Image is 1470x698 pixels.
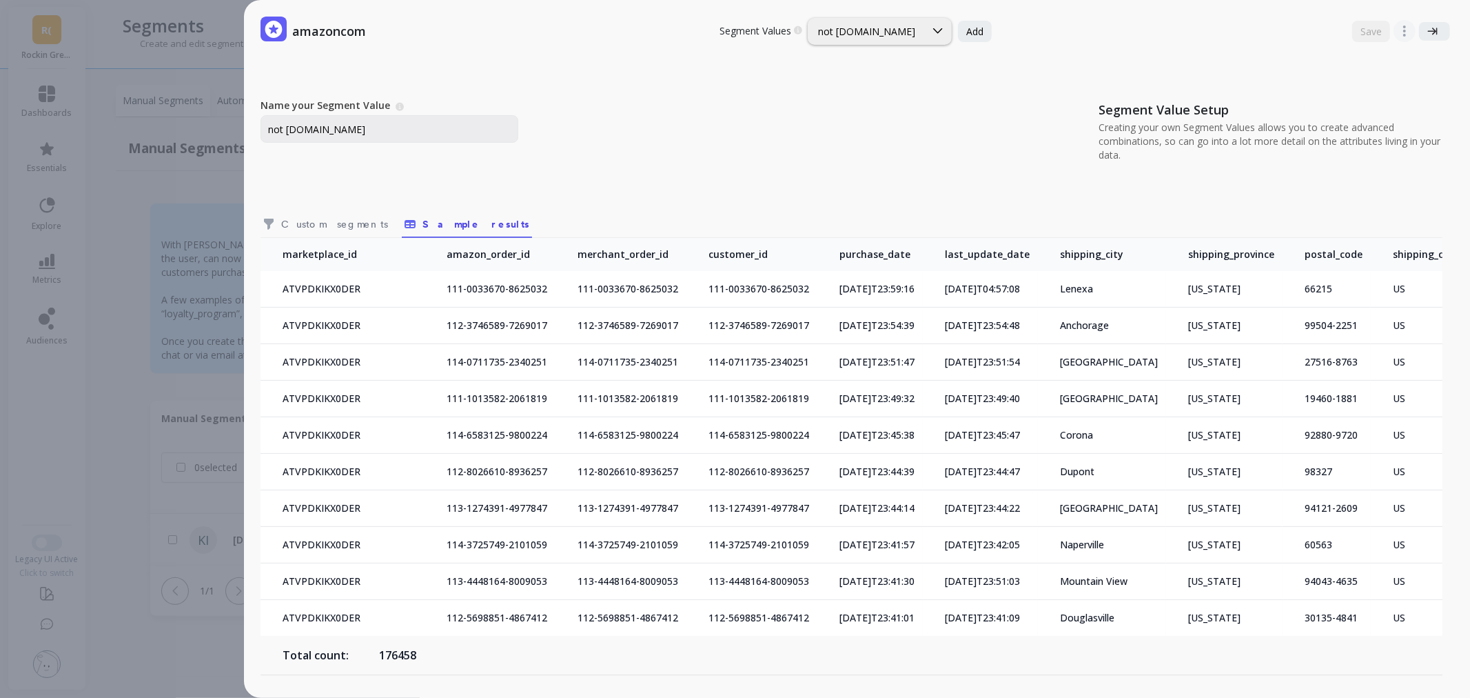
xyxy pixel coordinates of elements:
th: shipping_province [1166,238,1283,271]
td: [DATE]T23:45:47 [923,417,1038,454]
td: [DATE]T23:44:14 [817,490,923,527]
th: last_update_date [923,238,1038,271]
th: Total count: [261,636,357,675]
td: 111-1013582-2061819 [425,381,555,417]
td: [DATE]T23:45:38 [817,417,923,454]
td: 113-1274391-4977847 [555,490,686,527]
td: 98327 [1283,454,1371,490]
td: [US_STATE] [1166,454,1283,490]
td: 114-0711735-2340251 [555,344,686,381]
label: Name your Segment Value [261,99,390,112]
td: ATVPDKIKX0DER [261,381,425,417]
td: Lenexa [1038,271,1166,308]
td: [US_STATE] [1166,308,1283,344]
td: 92880-9720 [1283,417,1371,454]
td: [US_STATE] [1166,600,1283,636]
p: Segment Value Setup [1099,99,1453,121]
td: 27516-8763 [1283,344,1371,381]
td: [US_STATE] [1166,417,1283,454]
td: 114-3725749-2101059 [686,527,817,564]
td: [DATE]T23:51:54 [923,344,1038,381]
td: 113-4448164-8009053 [555,564,686,600]
td: 114-6583125-9800224 [555,417,686,454]
td: [DATE]T23:51:47 [817,344,923,381]
td: ATVPDKIKX0DER [261,308,425,344]
td: ATVPDKIKX0DER [261,564,425,600]
p: Creating your own Segment Values allows you to create advanced combinations, so can go into a lot... [1099,121,1453,162]
td: [DATE]T23:41:09 [923,600,1038,636]
th: purchase_date [817,238,923,271]
td: 99504-2251 [1283,308,1371,344]
td: 114-3725749-2101059 [425,527,555,564]
td: [DATE]T23:41:30 [817,564,923,600]
td: ATVPDKIKX0DER [261,344,425,381]
th: 176458 [357,636,425,675]
td: 112-3746589-7269017 [425,308,555,344]
td: 114-0711735-2340251 [686,344,817,381]
th: postal_code [1283,238,1371,271]
td: 66215 [1283,271,1371,308]
td: [DATE]T23:44:47 [923,454,1038,490]
td: [GEOGRAPHIC_DATA] [1038,381,1166,417]
td: Corona [1038,417,1166,454]
td: [GEOGRAPHIC_DATA] [1038,344,1166,381]
td: [DATE]T23:41:57 [817,527,923,564]
td: 112-8026610-8936257 [555,454,686,490]
td: [US_STATE] [1166,527,1283,564]
td: 114-3725749-2101059 [555,527,686,564]
td: 30135-4841 [1283,600,1371,636]
td: 114-6583125-9800224 [425,417,555,454]
td: ATVPDKIKX0DER [261,271,425,308]
td: [US_STATE] [1166,344,1283,381]
td: 112-5698851-4867412 [686,600,817,636]
td: 114-0711735-2340251 [425,344,555,381]
td: [DATE]T23:41:01 [817,600,923,636]
td: [DATE]T23:42:05 [923,527,1038,564]
td: ATVPDKIKX0DER [261,417,425,454]
span: Custom segments [281,217,388,231]
button: Add [958,21,992,42]
td: [GEOGRAPHIC_DATA] [1038,490,1166,527]
th: amazon_order_id [425,238,555,271]
td: 111-1013582-2061819 [686,381,817,417]
input: Hawaii20, NYC15 [261,115,518,143]
td: [DATE]T23:54:39 [817,308,923,344]
td: 94121-2609 [1283,490,1371,527]
td: [DATE]T23:51:03 [923,564,1038,600]
td: [DATE]T23:49:32 [817,381,923,417]
td: 19460-1881 [1283,381,1371,417]
nav: Tabs [261,206,1442,238]
td: 94043-4635 [1283,564,1371,600]
td: 114-6583125-9800224 [686,417,817,454]
td: [US_STATE] [1166,564,1283,600]
td: [DATE]T23:44:22 [923,490,1038,527]
td: Douglasville [1038,600,1166,636]
div: not [DOMAIN_NAME] [818,25,915,38]
td: 113-4448164-8009053 [686,564,817,600]
th: merchant_order_id [555,238,686,271]
td: 113-1274391-4977847 [686,490,817,527]
td: 111-1013582-2061819 [555,381,686,417]
td: 112-5698851-4867412 [425,600,555,636]
td: Dupont [1038,454,1166,490]
td: 112-3746589-7269017 [686,308,817,344]
td: 112-8026610-8936257 [425,454,555,490]
td: ATVPDKIKX0DER [261,527,425,564]
span: Sample results [422,217,529,231]
th: marketplace_id [261,238,425,271]
td: 112-5698851-4867412 [555,600,686,636]
td: ATVPDKIKX0DER [261,490,425,527]
td: [DATE]T23:59:16 [817,271,923,308]
td: [DATE]T04:57:08 [923,271,1038,308]
td: 60563 [1283,527,1371,564]
td: [DATE]T23:49:40 [923,381,1038,417]
p: amazoncom [292,20,366,42]
td: ATVPDKIKX0DER [261,600,425,636]
td: 111-0033670-8625032 [555,271,686,308]
span: Add [966,25,983,38]
p: Segment Values [719,24,802,38]
th: shipping_city [1038,238,1166,271]
td: Mountain View [1038,564,1166,600]
td: 113-1274391-4977847 [425,490,555,527]
td: ATVPDKIKX0DER [261,454,425,490]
